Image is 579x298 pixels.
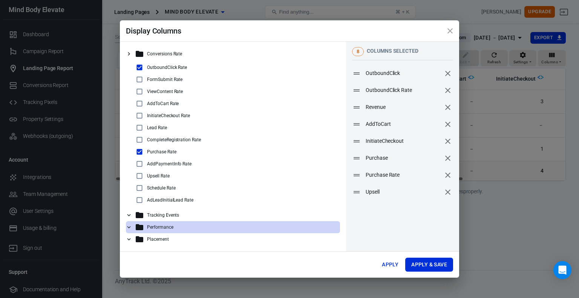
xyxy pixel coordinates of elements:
[346,167,459,183] div: Purchase Rateremove
[378,258,402,272] button: Apply
[405,258,453,272] button: Apply & Save
[366,86,441,94] span: OutboundClick Rate
[147,77,182,82] p: FormSubmit Rate
[126,26,181,35] span: Display Columns
[147,101,179,106] p: AddToCart Rate
[346,82,459,99] div: OutboundClick Rateremove
[147,125,167,130] p: Lead Rate
[366,188,441,196] span: Upsell
[441,169,454,182] button: remove
[346,99,459,116] div: Revenueremove
[147,173,170,179] p: Upsell Rate
[366,120,441,128] span: AddToCart
[366,103,441,111] span: Revenue
[346,183,459,200] div: Upsellremove
[366,171,441,179] span: Purchase Rate
[147,89,183,94] p: ViewContent Rate
[147,65,187,70] p: OutboundClick Rate
[147,185,175,191] p: Schedule Rate
[366,137,441,145] span: InitiateCheckout
[366,69,441,77] span: OutboundClick
[354,48,362,55] span: 8
[441,101,454,114] button: remove
[147,237,169,242] p: Placement
[441,118,454,131] button: remove
[346,150,459,167] div: Purchaseremove
[441,186,454,199] button: remove
[147,113,190,118] p: InitiateCheckout Rate
[441,22,459,40] button: close
[553,261,571,279] div: Open Intercom Messenger
[346,133,459,150] div: InitiateCheckoutremove
[147,225,173,230] p: Performance
[147,137,201,142] p: CompleteRegistration Rate
[147,161,191,167] p: AddPaymentInfo Rate
[147,212,179,218] p: Tracking Events
[147,197,193,203] p: AdLeadInitialLead Rate
[366,154,441,162] span: Purchase
[346,116,459,133] div: AddToCartremove
[441,152,454,165] button: remove
[441,67,454,80] button: remove
[147,51,182,57] p: Conversions Rate
[441,135,454,148] button: remove
[441,84,454,97] button: remove
[147,149,176,154] p: Purchase Rate
[367,48,418,54] span: columns selected
[346,65,459,82] div: OutboundClickremove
